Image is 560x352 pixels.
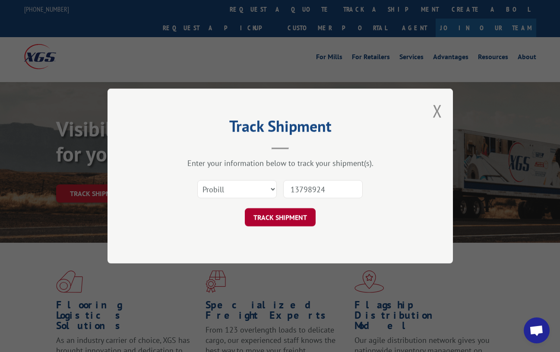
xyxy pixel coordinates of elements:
[283,180,363,198] input: Number(s)
[151,120,410,136] h2: Track Shipment
[151,158,410,168] div: Enter your information below to track your shipment(s).
[433,99,442,122] button: Close modal
[524,317,550,343] div: Open chat
[245,208,316,226] button: TRACK SHIPMENT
